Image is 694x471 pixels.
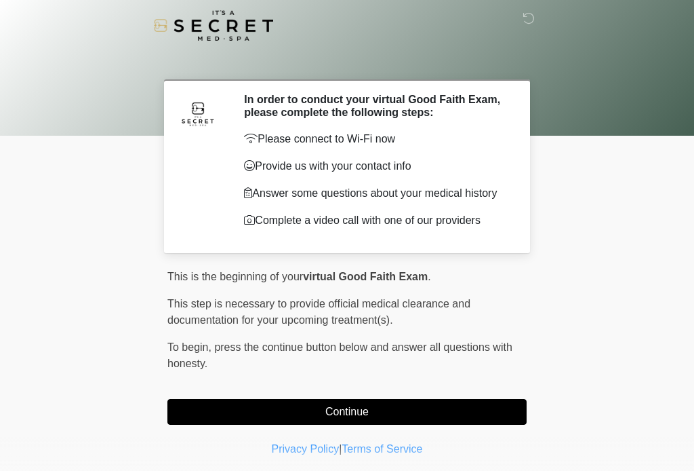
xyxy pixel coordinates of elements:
[244,158,506,174] p: Provide us with your contact info
[272,443,340,455] a: Privacy Policy
[339,443,342,455] a: |
[157,49,537,74] h1: ‎ ‎
[428,271,430,282] span: .
[303,271,428,282] strong: virtual Good Faith Exam
[244,212,506,229] p: Complete a video call with one of our providers
[154,10,273,41] img: It's A Secret Med Spa Logo
[342,443,422,455] a: Terms of Service
[167,271,303,282] span: This is the beginning of your
[167,341,512,369] span: press the continue button below and answer all questions with honesty.
[167,341,214,353] span: To begin,
[244,131,506,147] p: Please connect to Wi-Fi now
[178,93,218,134] img: Agent Avatar
[244,185,506,202] p: Answer some questions about your medical history
[244,93,506,119] h2: In order to conduct your virtual Good Faith Exam, please complete the following steps:
[167,298,470,326] span: This step is necessary to provide official medical clearance and documentation for your upcoming ...
[167,399,527,425] button: Continue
